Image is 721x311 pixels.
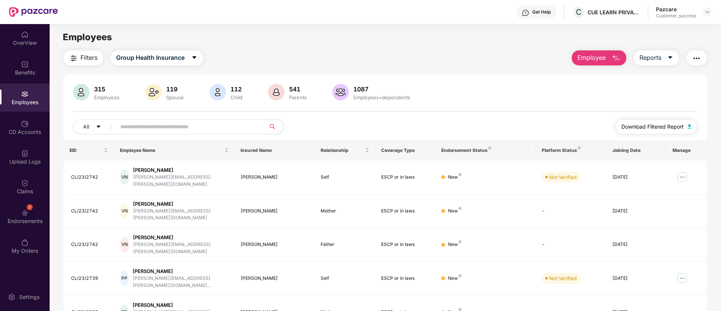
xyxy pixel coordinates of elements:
div: Endorsement Status [441,147,530,153]
div: CL/23/2742 [71,208,108,215]
div: Not Verified [549,275,577,282]
th: Insured Name [235,140,315,161]
span: caret-down [667,55,673,61]
img: svg+xml;base64,PHN2ZyBpZD0iRW1wbG95ZWVzIiB4bWxucz0iaHR0cDovL3d3dy53My5vcmcvMjAwMC9zdmciIHdpZHRoPS... [21,90,29,98]
div: [PERSON_NAME] [133,167,229,174]
th: Coverage Type [375,140,435,161]
img: svg+xml;base64,PHN2ZyB4bWxucz0iaHR0cDovL3d3dy53My5vcmcvMjAwMC9zdmciIHhtbG5zOnhsaW5rPSJodHRwOi8vd3... [688,124,691,129]
div: [PERSON_NAME][EMAIL_ADDRESS][PERSON_NAME][DOMAIN_NAME]... [133,275,228,289]
th: Employee Name [114,140,235,161]
div: [PERSON_NAME] [133,234,229,241]
img: manageButton [676,272,688,284]
img: svg+xml;base64,PHN2ZyB4bWxucz0iaHR0cDovL3d3dy53My5vcmcvMjAwMC9zdmciIHdpZHRoPSIyNCIgaGVpZ2h0PSIyNC... [69,54,78,63]
img: manageButton [676,171,688,183]
div: ESCP or in laws [381,241,429,248]
button: Reportscaret-down [634,50,679,65]
img: svg+xml;base64,PHN2ZyBpZD0iTXlfT3JkZXJzIiBkYXRhLW5hbWU9Ik15IE9yZGVycyIgeG1sbnM9Imh0dHA6Ly93d3cudz... [21,239,29,246]
div: 541 [288,85,308,93]
img: svg+xml;base64,PHN2ZyB4bWxucz0iaHR0cDovL3d3dy53My5vcmcvMjAwMC9zdmciIHhtbG5zOnhsaW5rPSJodHRwOi8vd3... [209,84,226,100]
button: Employee [572,50,626,65]
img: svg+xml;base64,PHN2ZyB4bWxucz0iaHR0cDovL3d3dy53My5vcmcvMjAwMC9zdmciIHdpZHRoPSI4IiBoZWlnaHQ9IjgiIH... [459,308,462,311]
div: Parents [288,94,308,100]
div: VN [120,203,129,218]
button: search [265,119,284,134]
div: VN [120,170,129,185]
span: Filters [80,53,97,62]
div: PP [120,271,129,286]
div: 1087 [352,85,412,93]
div: [PERSON_NAME] [241,174,309,181]
img: svg+xml;base64,PHN2ZyBpZD0iRHJvcGRvd24tMzJ4MzIiIHhtbG5zPSJodHRwOi8vd3d3LnczLm9yZy8yMDAwL3N2ZyIgd2... [704,9,710,15]
img: svg+xml;base64,PHN2ZyB4bWxucz0iaHR0cDovL3d3dy53My5vcmcvMjAwMC9zdmciIHhtbG5zOnhsaW5rPSJodHRwOi8vd3... [332,84,349,100]
th: Manage [666,140,707,161]
img: svg+xml;base64,PHN2ZyB4bWxucz0iaHR0cDovL3d3dy53My5vcmcvMjAwMC9zdmciIHhtbG5zOnhsaW5rPSJodHRwOi8vd3... [73,84,89,100]
div: CL/23/2739 [71,275,108,282]
span: Employee [577,53,606,62]
div: Employees+dependents [352,94,412,100]
div: [PERSON_NAME] [133,200,229,208]
div: ESCP or in laws [381,174,429,181]
th: Relationship [315,140,375,161]
span: All [83,123,89,131]
img: svg+xml;base64,PHN2ZyBpZD0iSGVscC0zMngzMiIgeG1sbnM9Imh0dHA6Ly93d3cudzMub3JnLzIwMDAvc3ZnIiB3aWR0aD... [522,9,529,17]
div: New [448,275,462,282]
div: CL/23/2742 [71,241,108,248]
div: [PERSON_NAME] [133,268,228,275]
div: 7 [27,204,33,210]
button: Filters [64,50,103,65]
button: Allcaret-down [73,119,119,134]
span: caret-down [191,55,197,61]
div: [DATE] [612,208,660,215]
img: svg+xml;base64,PHN2ZyB4bWxucz0iaHR0cDovL3d3dy53My5vcmcvMjAwMC9zdmciIHdpZHRoPSI4IiBoZWlnaHQ9IjgiIH... [488,146,491,149]
img: svg+xml;base64,PHN2ZyB4bWxucz0iaHR0cDovL3d3dy53My5vcmcvMjAwMC9zdmciIHhtbG5zOnhsaW5rPSJodHRwOi8vd3... [612,54,621,63]
span: Reports [639,53,661,62]
div: Employees [92,94,121,100]
th: Joining Date [606,140,666,161]
div: 112 [229,85,244,93]
div: Platform Status [542,147,600,153]
div: Customer_success [656,13,696,19]
div: CUE LEARN PRIVATE LIMITED [588,9,640,16]
div: 119 [165,85,185,93]
img: svg+xml;base64,PHN2ZyBpZD0iSG9tZSIgeG1sbnM9Imh0dHA6Ly93d3cudzMub3JnLzIwMDAvc3ZnIiB3aWR0aD0iMjAiIG... [21,31,29,38]
img: svg+xml;base64,PHN2ZyB4bWxucz0iaHR0cDovL3d3dy53My5vcmcvMjAwMC9zdmciIHdpZHRoPSI4IiBoZWlnaHQ9IjgiIH... [459,207,462,210]
td: - [536,228,606,262]
div: [DATE] [612,275,660,282]
div: New [448,174,462,181]
img: svg+xml;base64,PHN2ZyB4bWxucz0iaHR0cDovL3d3dy53My5vcmcvMjAwMC9zdmciIHhtbG5zOnhsaW5rPSJodHRwOi8vd3... [145,84,162,100]
div: Self [321,275,369,282]
img: svg+xml;base64,PHN2ZyBpZD0iU2V0dGluZy0yMHgyMCIgeG1sbnM9Imh0dHA6Ly93d3cudzMub3JnLzIwMDAvc3ZnIiB3aW... [8,293,15,301]
div: [PERSON_NAME] [133,302,228,309]
div: CL/23/2742 [71,174,108,181]
img: svg+xml;base64,PHN2ZyB4bWxucz0iaHR0cDovL3d3dy53My5vcmcvMjAwMC9zdmciIHdpZHRoPSI4IiBoZWlnaHQ9IjgiIH... [459,173,462,176]
span: Employees [63,32,112,42]
button: Download Filtered Report [615,119,697,134]
div: VN [120,237,129,252]
img: svg+xml;base64,PHN2ZyBpZD0iQ0RfQWNjb3VudHMiIGRhdGEtbmFtZT0iQ0QgQWNjb3VudHMiIHhtbG5zPSJodHRwOi8vd3... [21,120,29,127]
div: 315 [92,85,121,93]
span: Group Health Insurance [116,53,185,62]
div: [PERSON_NAME][EMAIL_ADDRESS][PERSON_NAME][DOMAIN_NAME] [133,208,229,222]
div: ESCP or in laws [381,208,429,215]
div: Self [321,174,369,181]
div: Child [229,94,244,100]
th: EID [64,140,114,161]
span: EID [70,147,102,153]
span: Relationship [321,147,363,153]
div: [PERSON_NAME] [241,241,309,248]
div: Spouse [165,94,185,100]
div: [PERSON_NAME][EMAIL_ADDRESS][PERSON_NAME][DOMAIN_NAME] [133,174,229,188]
span: search [265,124,280,130]
img: svg+xml;base64,PHN2ZyBpZD0iQmVuZWZpdHMiIHhtbG5zPSJodHRwOi8vd3d3LnczLm9yZy8yMDAwL3N2ZyIgd2lkdGg9Ij... [21,61,29,68]
div: [PERSON_NAME][EMAIL_ADDRESS][PERSON_NAME][DOMAIN_NAME] [133,241,229,255]
img: svg+xml;base64,PHN2ZyB4bWxucz0iaHR0cDovL3d3dy53My5vcmcvMjAwMC9zdmciIHdpZHRoPSI4IiBoZWlnaHQ9IjgiIH... [459,240,462,243]
img: svg+xml;base64,PHN2ZyBpZD0iQ2xhaW0iIHhtbG5zPSJodHRwOi8vd3d3LnczLm9yZy8yMDAwL3N2ZyIgd2lkdGg9IjIwIi... [21,179,29,187]
div: [PERSON_NAME] [241,208,309,215]
span: C [576,8,582,17]
td: - [536,194,606,228]
div: Father [321,241,369,248]
div: Not Verified [549,173,577,181]
img: svg+xml;base64,PHN2ZyB4bWxucz0iaHR0cDovL3d3dy53My5vcmcvMjAwMC9zdmciIHdpZHRoPSI4IiBoZWlnaHQ9IjgiIH... [459,274,462,277]
span: Download Filtered Report [621,123,684,131]
div: New [448,241,462,248]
